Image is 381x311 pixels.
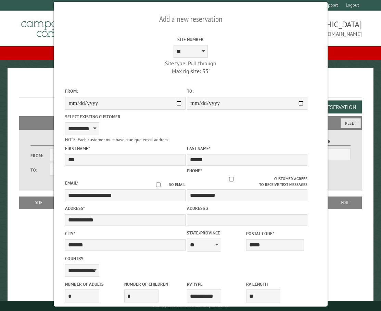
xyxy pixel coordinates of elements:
[65,205,186,212] label: Address
[188,177,274,181] input: Customer agrees to receive text messages
[65,113,186,120] label: Select existing customer
[65,230,186,237] label: City
[30,152,50,159] label: From:
[303,100,362,113] button: Add a Reservation
[246,230,304,237] label: Postal Code
[65,13,316,26] h2: Add a new reservation
[130,67,251,75] div: Max rig size: 35'
[65,145,186,152] label: First Name
[187,205,307,212] label: Address 2
[187,176,307,188] label: Customer agrees to receive text messages
[187,281,245,287] label: RV Type
[187,230,245,236] label: State/Province
[19,13,105,40] img: Campground Commander
[65,180,78,186] label: Email
[19,116,362,129] h2: Filters
[152,303,229,308] small: © Campground Commander LLC. All rights reserved.
[341,118,361,128] button: Reset
[65,137,169,143] small: NOTE: Each customer must have a unique email address.
[148,182,169,187] input: No email
[65,255,186,262] label: Country
[148,182,186,188] label: No email
[65,88,186,94] label: From:
[130,59,251,67] div: Site type: Pull through
[19,79,362,98] h1: Reservations
[23,197,55,209] th: Site
[30,138,109,146] label: Dates
[130,36,251,43] label: Site Number
[187,145,307,152] label: Last Name
[30,167,50,173] label: To:
[187,88,307,94] label: To:
[246,281,304,287] label: RV Length
[65,281,123,287] label: Number of Adults
[328,197,362,209] th: Edit
[124,281,182,287] label: Number of Children
[187,168,202,174] label: Phone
